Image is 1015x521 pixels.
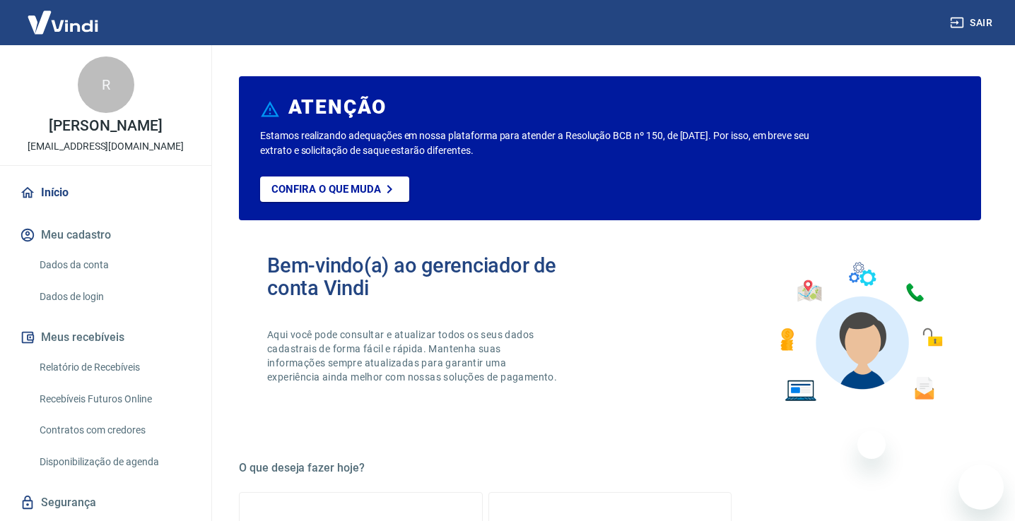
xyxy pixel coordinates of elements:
[34,448,194,477] a: Disponibilização de agenda
[271,183,381,196] p: Confira o que muda
[239,461,981,475] h5: O que deseja fazer hoje?
[267,328,560,384] p: Aqui você pode consultar e atualizar todos os seus dados cadastrais de forma fácil e rápida. Mant...
[34,353,194,382] a: Relatório de Recebíveis
[49,119,162,133] p: [PERSON_NAME]
[768,254,953,410] img: Imagem de um avatar masculino com diversos icones exemplificando as funcionalidades do gerenciado...
[34,251,194,280] a: Dados da conta
[28,139,184,154] p: [EMAIL_ADDRESS][DOMAIN_NAME]
[260,128,820,158] p: Estamos realizando adequações em nossa plataforma para atender a Resolução BCB nº 150, de [DATE]....
[857,431,886,459] iframe: Fechar mensagem
[288,100,387,114] h6: ATENÇÃO
[260,176,409,202] a: Confira o que muda
[958,465,1004,510] iframe: Botão para abrir a janela de mensagens
[17,1,109,44] img: Vindi
[34,385,194,414] a: Recebíveis Futuros Online
[34,416,194,445] a: Contratos com credores
[17,322,194,353] button: Meus recebíveis
[17,487,194,518] a: Segurança
[17,220,194,251] button: Meu cadastro
[17,177,194,208] a: Início
[947,10,998,36] button: Sair
[267,254,610,299] h2: Bem-vindo(a) ao gerenciador de conta Vindi
[78,56,134,113] div: R
[34,282,194,311] a: Dados de login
